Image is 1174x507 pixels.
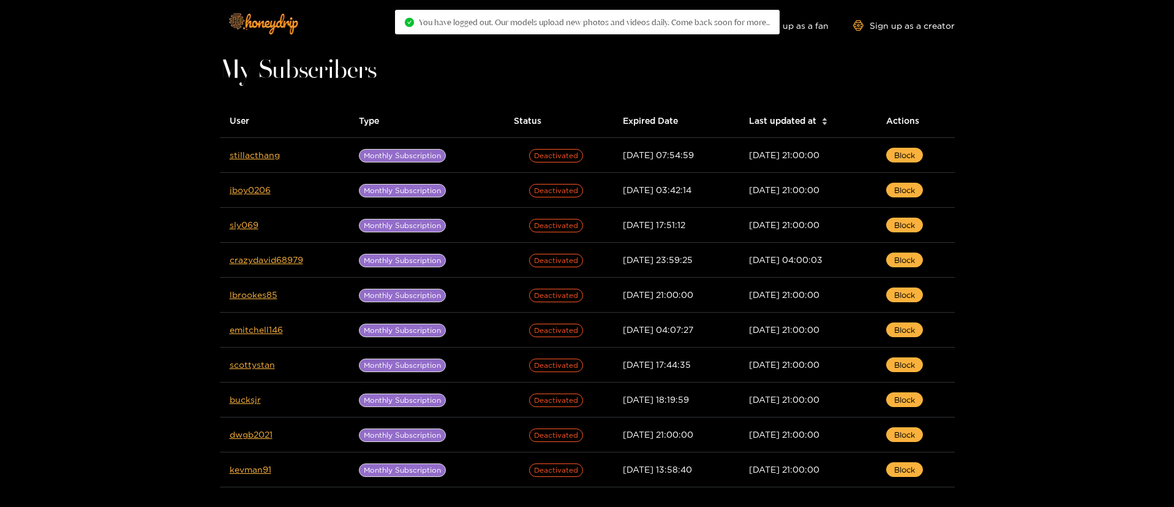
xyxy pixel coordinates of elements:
span: Block [894,289,915,301]
span: Deactivated [529,289,583,302]
a: Sign up as a fan [745,20,829,31]
span: You have logged out. Our models upload new photos and videos daily. Come back soon for more.. [419,17,770,27]
span: Deactivated [529,219,583,232]
button: Block [886,322,923,337]
th: Status [504,104,613,138]
span: [DATE] 03:42:14 [623,185,691,194]
span: Monthly Subscription [359,324,446,337]
span: [DATE] 21:00:00 [749,150,819,159]
span: [DATE] 21:00:00 [749,220,819,229]
span: Monthly Subscription [359,463,446,477]
button: Block [886,357,923,372]
a: kevman91 [230,465,271,474]
a: stillacthang [230,150,280,159]
span: [DATE] 13:58:40 [623,465,692,474]
span: Block [894,184,915,196]
span: check-circle [405,18,414,27]
button: Block [886,288,923,302]
span: Block [894,463,915,476]
span: [DATE] 17:44:35 [623,360,691,369]
span: Monthly Subscription [359,359,446,372]
span: [DATE] 21:00:00 [749,290,819,299]
span: [DATE] 04:07:27 [623,325,693,334]
button: Block [886,427,923,442]
span: Monthly Subscription [359,289,446,302]
a: scottystan [230,360,275,369]
button: Block [886,392,923,407]
a: jboy0206 [230,185,271,194]
span: Monthly Subscription [359,219,446,232]
span: Last updated at [749,114,816,128]
span: [DATE] 07:54:59 [623,150,694,159]
span: [DATE] 17:51:12 [623,220,685,229]
span: Block [894,429,915,441]
span: [DATE] 18:19:59 [623,395,689,404]
span: Deactivated [529,359,583,372]
button: Block [886,462,923,477]
a: bucksjr [230,395,261,404]
span: caret-up [821,116,828,123]
span: Deactivated [529,324,583,337]
button: Block [886,148,923,162]
span: Deactivated [529,463,583,477]
button: Block [886,253,923,267]
th: Type [349,104,504,138]
a: emitchell146 [230,325,283,334]
span: Block [894,254,915,266]
span: [DATE] 21:00:00 [749,360,819,369]
span: [DATE] 21:00:00 [623,430,693,439]
span: Deactivated [529,254,583,267]
span: [DATE] 21:00:00 [623,290,693,299]
span: Monthly Subscription [359,394,446,407]
span: Monthly Subscription [359,429,446,442]
button: Block [886,183,923,197]
span: caret-down [821,120,828,127]
span: Deactivated [529,184,583,197]
span: Deactivated [529,429,583,442]
a: sly069 [230,220,258,229]
span: [DATE] 23:59:25 [623,255,693,264]
a: crazydavid68979 [230,255,303,264]
span: [DATE] 21:00:00 [749,325,819,334]
span: Block [894,394,915,406]
span: Monthly Subscription [359,149,446,162]
span: Monthly Subscription [359,184,446,197]
span: [DATE] 21:00:00 [749,430,819,439]
span: [DATE] 21:00:00 [749,185,819,194]
span: Block [894,149,915,161]
span: Block [894,324,915,336]
span: Deactivated [529,149,583,162]
a: dwgb2021 [230,430,273,439]
h1: My Subscribers [220,63,955,80]
a: Sign up as a creator [853,20,955,31]
span: Block [894,219,915,231]
th: Expired Date [613,104,739,138]
span: Deactivated [529,394,583,407]
th: User [220,104,349,138]
span: [DATE] 21:00:00 [749,465,819,474]
span: [DATE] 04:00:03 [749,255,822,264]
button: Block [886,218,923,232]
span: Block [894,359,915,371]
th: Actions [876,104,955,138]
a: lbrookes85 [230,290,277,299]
span: [DATE] 21:00:00 [749,395,819,404]
span: Monthly Subscription [359,254,446,267]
